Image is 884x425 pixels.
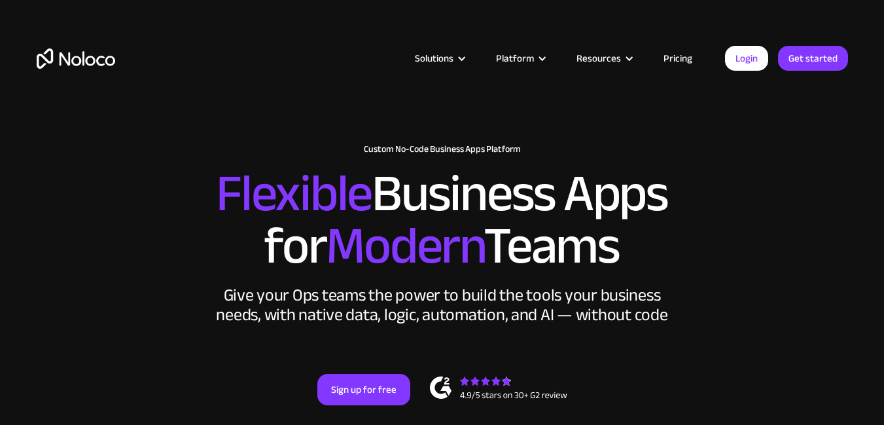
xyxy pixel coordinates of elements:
a: Sign up for free [317,374,410,405]
h2: Business Apps for Teams [37,168,848,272]
h1: Custom No-Code Business Apps Platform [37,144,848,155]
div: Solutions [415,50,453,67]
span: Modern [326,197,484,295]
div: Resources [560,50,647,67]
a: home [37,48,115,69]
div: Resources [576,50,621,67]
a: Pricing [647,50,709,67]
div: Platform [496,50,534,67]
div: Platform [480,50,560,67]
div: Give your Ops teams the power to build the tools your business needs, with native data, logic, au... [213,286,671,325]
a: Get started [778,46,848,71]
a: Login [725,46,768,71]
div: Solutions [398,50,480,67]
span: Flexible [216,145,372,242]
